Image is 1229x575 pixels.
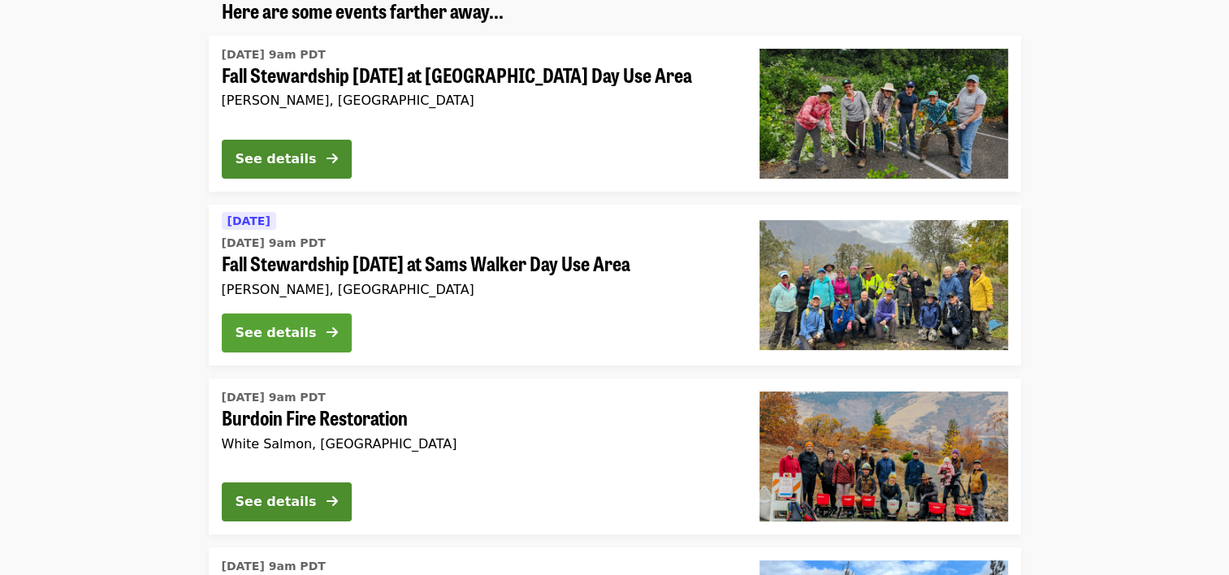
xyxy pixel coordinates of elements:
[222,252,734,275] span: Fall Stewardship [DATE] at Sams Walker Day Use Area
[222,63,734,87] span: Fall Stewardship [DATE] at [GEOGRAPHIC_DATA] Day Use Area
[222,46,326,63] time: [DATE] 9am PDT
[327,494,338,509] i: arrow-right icon
[222,282,734,297] div: [PERSON_NAME], [GEOGRAPHIC_DATA]
[222,313,352,352] button: See details
[227,214,270,227] span: [DATE]
[222,140,352,179] button: See details
[209,205,1021,365] a: See details for "Fall Stewardship Saturday at Sams Walker Day Use Area"
[327,151,338,166] i: arrow-right icon
[236,492,317,512] div: See details
[222,558,326,575] time: [DATE] 9am PDT
[759,391,1008,521] img: Burdoin Fire Restoration organized by Friends Of The Columbia Gorge
[209,36,1021,192] a: See details for "Fall Stewardship Saturday at St. Cloud Day Use Area"
[759,49,1008,179] img: Fall Stewardship Saturday at St. Cloud Day Use Area organized by Friends Of The Columbia Gorge
[222,93,734,108] div: [PERSON_NAME], [GEOGRAPHIC_DATA]
[759,220,1008,350] img: Fall Stewardship Saturday at Sams Walker Day Use Area organized by Friends Of The Columbia Gorge
[222,235,326,252] time: [DATE] 9am PDT
[236,323,317,343] div: See details
[209,378,1021,534] a: See details for "Burdoin Fire Restoration"
[236,149,317,169] div: See details
[222,389,326,406] time: [DATE] 9am PDT
[222,436,734,452] div: White Salmon, [GEOGRAPHIC_DATA]
[222,406,734,430] span: Burdoin Fire Restoration
[327,325,338,340] i: arrow-right icon
[222,482,352,521] button: See details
